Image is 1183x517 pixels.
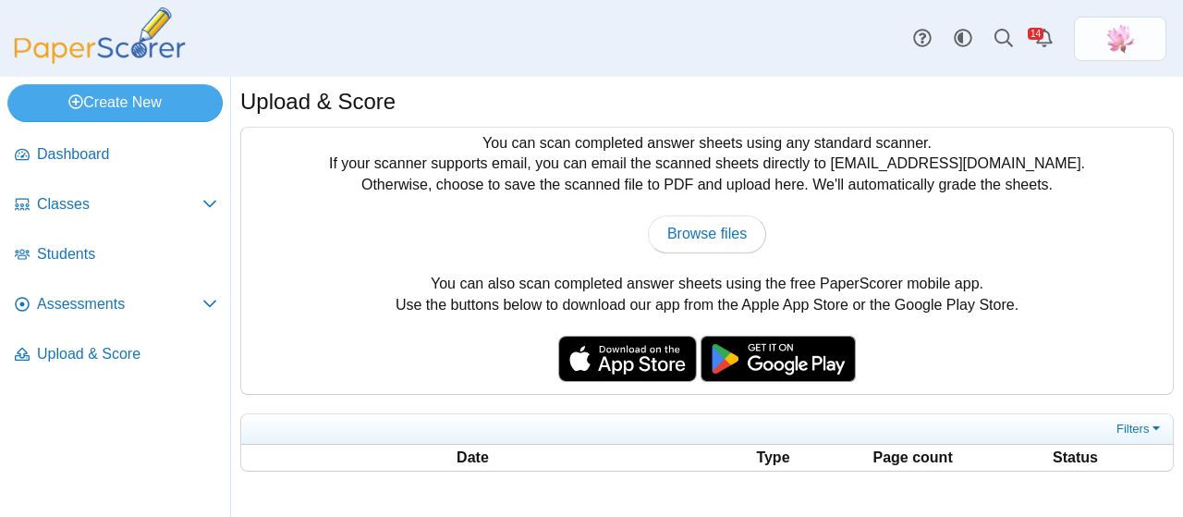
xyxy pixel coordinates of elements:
div: You can scan completed answer sheets using any standard scanner. If your scanner supports email, ... [241,128,1173,394]
a: Create New [7,84,223,121]
h1: Upload & Score [240,86,396,117]
a: Students [7,233,225,277]
th: Date [243,447,702,469]
span: Classes [37,194,202,215]
a: Dashboard [7,133,225,178]
th: Status [983,447,1167,469]
span: Assessments [37,294,202,314]
a: Assessments [7,283,225,327]
a: Classes [7,183,225,228]
th: Page count [844,447,982,469]
span: Dashboard [37,144,217,165]
a: Filters [1112,420,1168,438]
img: PaperScorer [7,7,192,64]
img: google-play-badge.png [701,336,856,382]
span: Upload & Score [37,344,217,364]
a: Upload & Score [7,333,225,377]
span: Students [37,244,217,265]
img: ps.MuGhfZT6iQwmPTCC [1105,24,1135,54]
a: Alerts [1024,18,1065,59]
a: ps.MuGhfZT6iQwmPTCC [1074,17,1166,61]
span: Xinmei Li [1105,24,1135,54]
a: Browse files [648,215,766,252]
span: Browse files [667,226,747,241]
a: PaperScorer [7,51,192,67]
th: Type [704,447,842,469]
img: apple-store-badge.svg [558,336,697,382]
